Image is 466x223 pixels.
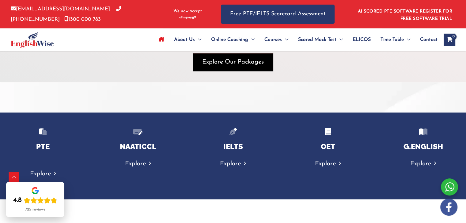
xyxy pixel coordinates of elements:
span: Menu Toggle [404,29,410,50]
span: Explore Our Packages [202,58,264,66]
a: Explore [410,161,436,167]
span: Scored Mock Test [298,29,336,50]
a: AI SCORED PTE SOFTWARE REGISTER FOR FREE SOFTWARE TRIAL [358,9,453,21]
span: About Us [174,29,195,50]
span: Menu Toggle [248,29,255,50]
a: Scored Mock TestMenu Toggle [293,29,348,50]
a: About UsMenu Toggle [169,29,206,50]
a: Time TableMenu Toggle [376,29,415,50]
div: Rating: 4.8 out of 5 [13,196,57,205]
div: 725 reviews [25,207,45,212]
h4: NAATICCL [101,142,175,151]
img: white-facebook.png [440,199,457,216]
a: [PHONE_NUMBER] [11,6,121,22]
span: Time Table [381,29,404,50]
span: Menu Toggle [282,29,288,50]
a: Online CoachingMenu Toggle [206,29,260,50]
aside: Header Widget 1 [354,4,455,24]
a: Explore [220,161,246,167]
a: CoursesMenu Toggle [260,29,293,50]
h4: PTE [6,142,80,151]
a: Free PTE/IELTS Scorecard Assessment [221,5,335,24]
div: 4.8 [13,196,22,205]
span: Courses [264,29,282,50]
img: cropped-ew-logo [11,31,54,48]
a: ELICOS [348,29,376,50]
span: Menu Toggle [195,29,201,50]
a: [EMAIL_ADDRESS][DOMAIN_NAME] [11,6,110,12]
span: ELICOS [353,29,371,50]
span: Menu Toggle [336,29,343,50]
button: Explore Our Packages [193,53,273,71]
a: 1300 000 783 [64,17,101,22]
a: Explore [30,171,56,177]
a: View Shopping Cart, empty [444,34,455,46]
span: We now accept [173,8,202,14]
img: Afterpay-Logo [179,16,196,19]
h4: G.ENGLISH [386,142,460,151]
span: Contact [420,29,438,50]
h4: IELTS [196,142,270,151]
nav: Site Navigation: Main Menu [154,29,438,50]
h4: OET [291,142,365,151]
a: Explore [315,161,341,167]
a: Explore [125,161,151,167]
a: Contact [415,29,438,50]
span: Online Coaching [211,29,248,50]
